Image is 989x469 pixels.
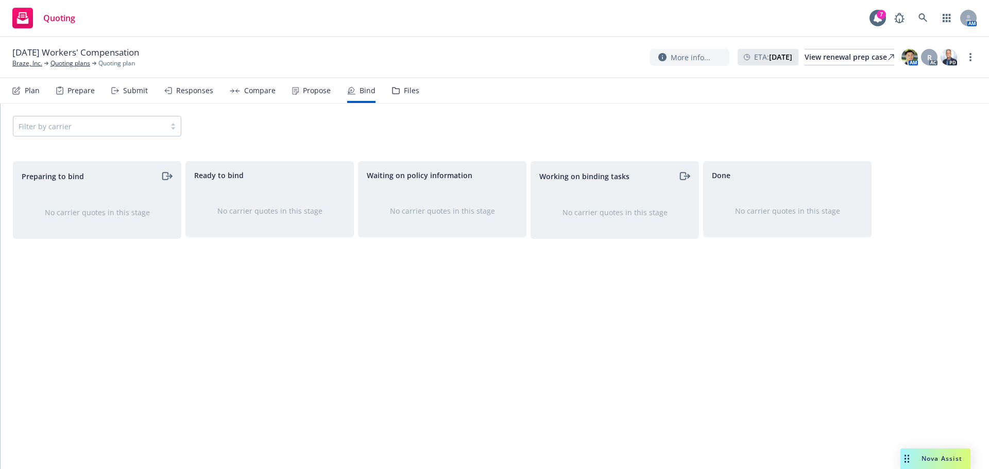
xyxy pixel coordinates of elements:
[375,205,509,216] div: No carrier quotes in this stage
[98,59,135,68] span: Quoting plan
[404,86,419,95] div: Files
[50,59,90,68] a: Quoting plans
[927,52,932,63] span: R
[936,8,957,28] a: Switch app
[539,171,629,182] span: Working on binding tasks
[176,86,213,95] div: Responses
[303,86,331,95] div: Propose
[671,52,710,63] span: More info...
[720,205,855,216] div: No carrier quotes in this stage
[22,171,84,182] span: Preparing to bind
[901,49,918,65] img: photo
[913,8,933,28] a: Search
[650,49,729,66] button: More info...
[194,170,244,181] span: Ready to bind
[67,86,95,95] div: Prepare
[43,14,75,22] span: Quoting
[244,86,276,95] div: Compare
[12,46,139,59] span: [DATE] Workers' Compensation
[964,51,977,63] a: more
[678,170,690,182] a: moveRight
[548,207,682,218] div: No carrier quotes in this stage
[900,448,970,469] button: Nova Assist
[160,170,173,182] a: moveRight
[360,86,376,95] div: Bind
[889,8,910,28] a: Report a Bug
[202,205,337,216] div: No carrier quotes in this stage
[712,170,730,181] span: Done
[769,52,792,62] strong: [DATE]
[922,454,962,463] span: Nova Assist
[754,51,792,62] span: ETA :
[123,86,148,95] div: Submit
[805,49,894,65] a: View renewal prep case
[30,207,164,218] div: No carrier quotes in this stage
[25,86,40,95] div: Plan
[900,448,913,469] div: Drag to move
[367,170,472,181] span: Waiting on policy information
[941,49,957,65] img: photo
[8,4,79,32] a: Quoting
[12,59,42,68] a: Braze, Inc.
[877,10,886,19] div: 7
